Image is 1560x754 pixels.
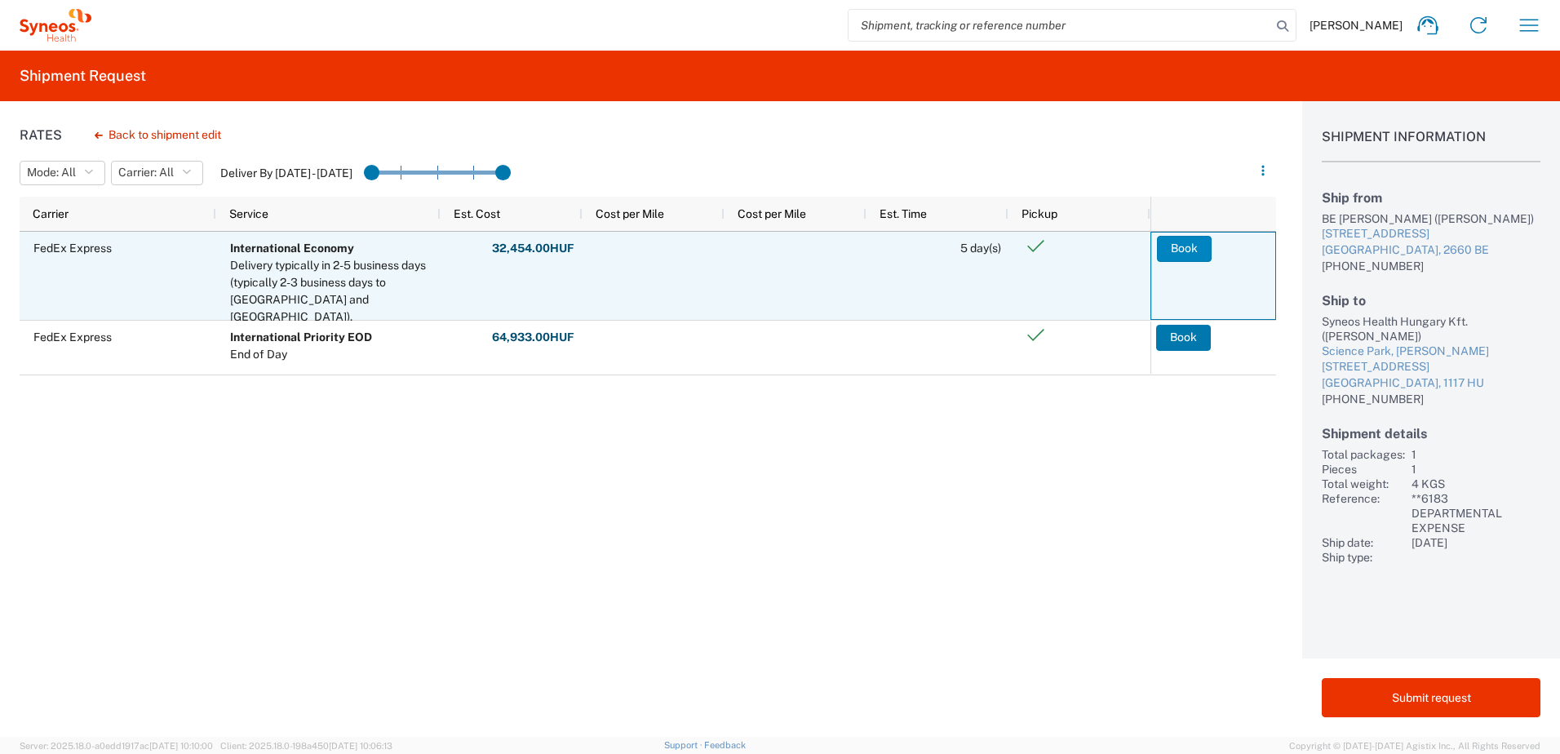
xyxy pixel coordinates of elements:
a: Feedback [704,740,746,750]
span: Pickup [1022,207,1057,220]
div: Science Park, [PERSON_NAME] [STREET_ADDRESS] [1322,344,1540,375]
div: Ship type: [1322,550,1405,565]
button: Book [1156,325,1211,351]
b: International Economy [230,242,354,255]
span: [DATE] 10:06:13 [329,741,392,751]
button: Mode: All [20,161,105,185]
span: [PERSON_NAME] [1310,18,1403,33]
span: Service [229,207,268,220]
div: [GEOGRAPHIC_DATA], 1117 HU [1322,375,1540,392]
div: Reference: [1322,491,1405,535]
div: Total weight: [1322,477,1405,491]
span: FedEx Express [33,242,112,255]
span: Cost per Mile [738,207,806,220]
button: Carrier: All [111,161,203,185]
div: Pieces [1322,462,1405,477]
div: End of Day [230,346,372,363]
span: Mode: All [27,165,76,180]
div: Delivery typically in 2-5 business days (typically 2-3 business days to Canada and Mexico). [230,257,433,326]
a: Support [664,740,705,750]
div: 1 [1412,447,1540,462]
span: Carrier: All [118,165,174,180]
a: Science Park, [PERSON_NAME] [STREET_ADDRESS][GEOGRAPHIC_DATA], 1117 HU [1322,344,1540,392]
strong: 32,454.00 HUF [492,241,574,256]
div: [DATE] [1412,535,1540,550]
h1: Shipment Information [1322,129,1540,162]
span: Copyright © [DATE]-[DATE] Agistix Inc., All Rights Reserved [1289,738,1540,753]
div: [PHONE_NUMBER] [1322,392,1540,406]
input: Shipment, tracking or reference number [849,10,1271,41]
button: Book [1157,236,1212,262]
h2: Ship to [1322,293,1540,308]
span: 5 day(s) [960,242,1001,255]
div: Ship date: [1322,535,1405,550]
div: Total packages: [1322,447,1405,462]
h2: Ship from [1322,190,1540,206]
span: Est. Cost [454,207,500,220]
b: International Priority EOD [230,330,372,344]
button: Back to shipment edit [82,121,234,149]
button: Submit request [1322,678,1540,717]
label: Deliver By [DATE] - [DATE] [220,166,352,180]
span: Cost per Mile [596,207,664,220]
h2: Shipment Request [20,66,146,86]
h1: Rates [20,127,62,143]
button: 64,933.00HUF [491,325,575,351]
span: Est. Time [880,207,927,220]
a: [STREET_ADDRESS][GEOGRAPHIC_DATA], 2660 BE [1322,226,1540,258]
span: Carrier [33,207,69,220]
div: **6183 DEPARTMENTAL EXPENSE [1412,491,1540,535]
button: 32,454.00HUF [491,236,575,262]
span: Client: 2025.18.0-198a450 [220,741,392,751]
div: [GEOGRAPHIC_DATA], 2660 BE [1322,242,1540,259]
div: [PHONE_NUMBER] [1322,259,1540,273]
div: 4 KGS [1412,477,1540,491]
div: Syneos Health Hungary Kft. ([PERSON_NAME]) [1322,314,1540,344]
strong: 64,933.00 HUF [492,330,574,345]
div: 1 [1412,462,1540,477]
div: [STREET_ADDRESS] [1322,226,1540,242]
span: [DATE] 10:10:00 [149,741,213,751]
span: FedEx Express [33,330,112,344]
h2: Shipment details [1322,426,1540,441]
div: BE [PERSON_NAME] ([PERSON_NAME]) [1322,211,1540,226]
span: Server: 2025.18.0-a0edd1917ac [20,741,213,751]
